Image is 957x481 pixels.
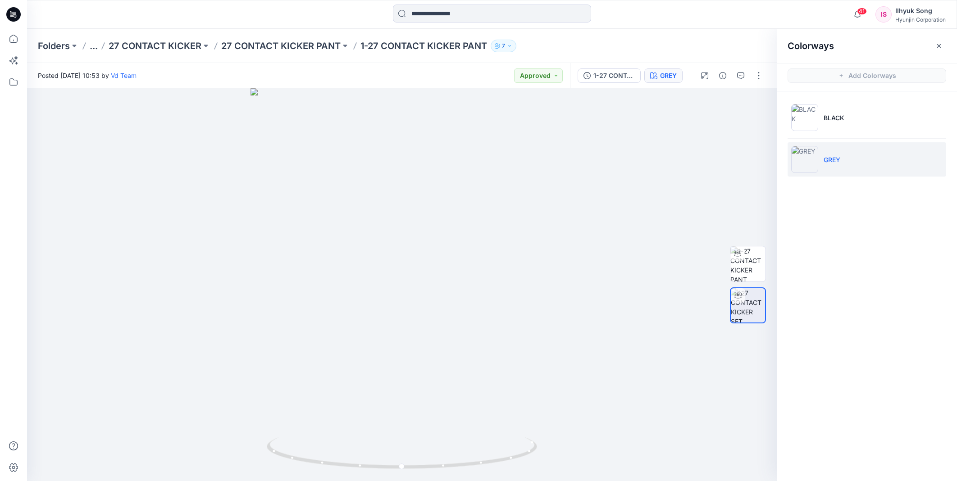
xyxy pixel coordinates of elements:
[715,68,730,83] button: Details
[791,104,818,131] img: BLACK
[221,40,341,52] a: 27 CONTACT KICKER PANT
[788,41,834,51] h2: Colorways
[660,71,677,81] div: GREY
[824,155,840,164] p: GREY
[644,68,683,83] button: GREY
[895,16,946,23] div: Hyunjin Corporation
[857,8,867,15] span: 41
[578,68,641,83] button: 1-27 CONTACT KICKER PANT
[90,40,98,52] button: ...
[731,288,765,322] img: 127 CONTACT KICKER SET
[791,146,818,173] img: GREY
[875,6,892,23] div: IS
[502,41,505,51] p: 7
[593,71,635,81] div: 1-27 CONTACT KICKER PANT
[824,113,844,123] p: BLACK
[895,5,946,16] div: Ilhyuk Song
[38,71,137,80] span: Posted [DATE] 10:53 by
[38,40,70,52] a: Folders
[730,246,766,281] img: 1-27 CONTACT KICKER PANT
[360,40,487,52] p: 1-27 CONTACT KICKER PANT
[491,40,516,52] button: 7
[111,72,137,79] a: Vd Team
[109,40,201,52] a: 27 CONTACT KICKER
